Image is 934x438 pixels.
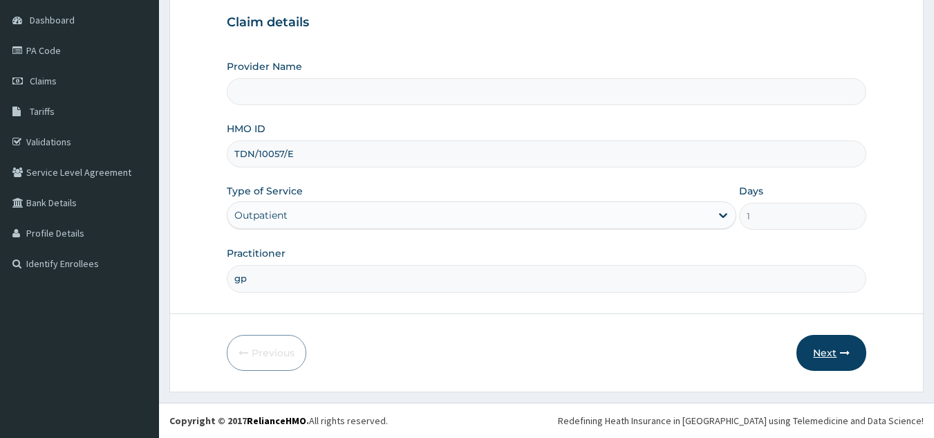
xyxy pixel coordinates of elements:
label: Days [739,184,763,198]
label: HMO ID [227,122,265,136]
h3: Claim details [227,15,867,30]
span: Dashboard [30,14,75,26]
span: Tariffs [30,105,55,118]
input: Enter Name [227,265,867,292]
button: Next [796,335,866,371]
button: Previous [227,335,306,371]
footer: All rights reserved. [159,403,934,438]
label: Provider Name [227,60,302,73]
a: RelianceHMO [247,414,306,427]
input: Enter HMO ID [227,140,867,167]
label: Practitioner [227,246,286,260]
div: Outpatient [234,208,288,222]
label: Type of Service [227,184,303,198]
strong: Copyright © 2017 . [169,414,309,427]
div: Redefining Heath Insurance in [GEOGRAPHIC_DATA] using Telemedicine and Data Science! [558,414,924,428]
span: Claims [30,75,57,87]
